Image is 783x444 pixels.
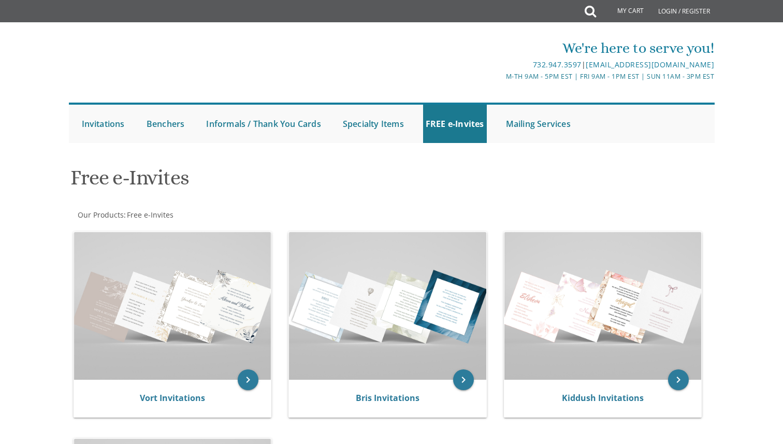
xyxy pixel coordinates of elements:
span: Free e-Invites [127,210,173,220]
div: | [284,59,714,71]
div: We're here to serve you! [284,38,714,59]
img: Bris Invitations [289,232,486,380]
div: M-Th 9am - 5pm EST | Fri 9am - 1pm EST | Sun 11am - 3pm EST [284,71,714,82]
a: keyboard_arrow_right [668,369,689,390]
a: FREE e-Invites [423,105,487,143]
img: Kiddush Invitations [504,232,702,380]
a: Vort Invitations [140,392,205,404]
img: Vort Invitations [74,232,271,380]
a: keyboard_arrow_right [453,369,474,390]
a: Our Products [77,210,124,220]
h1: Free e-Invites [70,166,493,197]
a: keyboard_arrow_right [238,369,258,390]
a: Informals / Thank You Cards [204,105,323,143]
a: Kiddush Invitations [562,392,644,404]
a: 732.947.3597 [533,60,582,69]
a: [EMAIL_ADDRESS][DOMAIN_NAME] [586,60,714,69]
a: My Cart [595,1,651,22]
a: Invitations [79,105,127,143]
div: : [69,210,392,220]
a: Bris Invitations [356,392,419,404]
a: Mailing Services [503,105,573,143]
a: Free e-Invites [126,210,173,220]
a: Specialty Items [340,105,407,143]
a: Benchers [144,105,187,143]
